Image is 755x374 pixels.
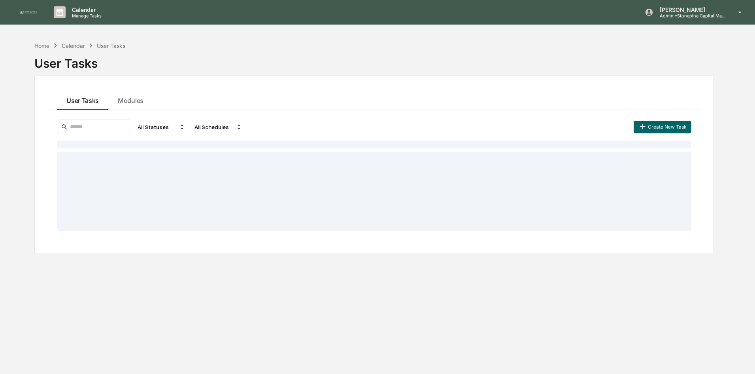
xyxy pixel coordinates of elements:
[34,42,49,49] div: Home
[653,6,727,13] p: [PERSON_NAME]
[653,13,727,19] p: Admin • Stonepine Capital Management
[19,10,38,14] img: logo
[108,89,153,110] button: Modules
[66,6,106,13] p: Calendar
[97,42,125,49] div: User Tasks
[66,13,106,19] p: Manage Tasks
[191,121,245,133] div: All Schedules
[62,42,85,49] div: Calendar
[134,121,188,133] div: All Statuses
[34,50,714,70] div: User Tasks
[634,121,691,133] button: Create New Task
[57,89,108,110] button: User Tasks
